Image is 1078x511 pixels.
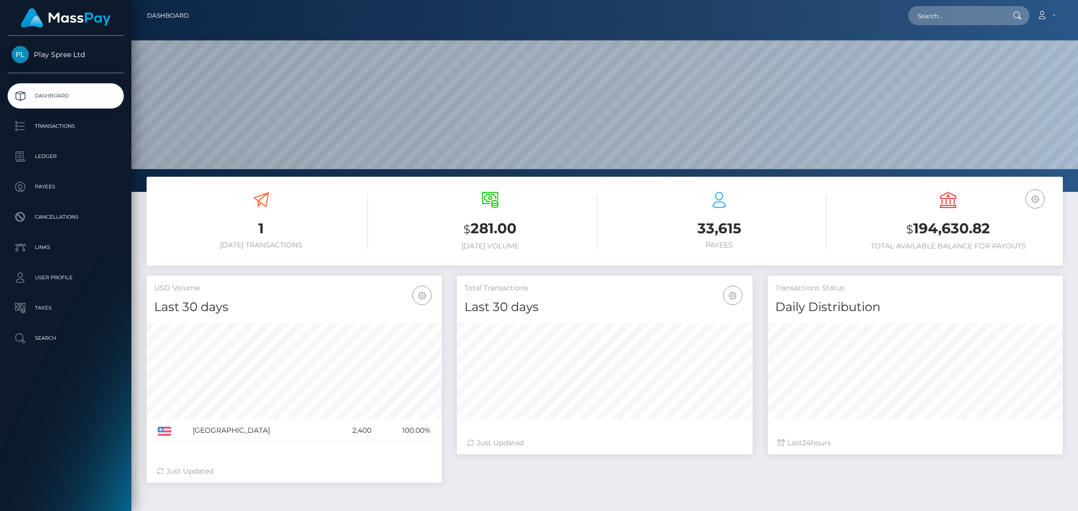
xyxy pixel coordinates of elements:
h4: Daily Distribution [775,298,1055,316]
span: Play Spree Ltd [8,50,124,59]
h5: Transactions Status [775,283,1055,293]
td: [GEOGRAPHIC_DATA] [189,419,331,442]
p: Taxes [12,300,120,316]
h3: 33,615 [613,219,826,238]
span: 24 [802,438,811,447]
div: Last hours [778,438,1053,448]
a: Search [8,326,124,351]
a: Cancellations [8,205,124,230]
div: Just Updated [467,438,742,448]
a: Dashboard [147,5,189,26]
h5: Total Transactions [464,283,744,293]
p: Links [12,240,120,255]
a: User Profile [8,265,124,290]
h4: Last 30 days [464,298,744,316]
img: Play Spree Ltd [12,46,29,63]
img: MassPay Logo [21,8,111,28]
small: $ [906,222,913,236]
input: Search... [908,6,1003,25]
div: Just Updated [157,466,432,477]
img: US.png [158,427,171,436]
p: Search [12,331,120,346]
h6: Payees [613,241,826,249]
td: 100.00% [375,419,435,442]
td: 2,400 [331,419,374,442]
a: Taxes [8,295,124,321]
a: Payees [8,174,124,199]
a: Transactions [8,114,124,139]
h6: [DATE] Volume [383,242,597,250]
h5: USD Volume [154,283,434,293]
p: Payees [12,179,120,194]
h4: Last 30 days [154,298,434,316]
small: $ [463,222,471,236]
h3: 281.00 [383,219,597,239]
p: User Profile [12,270,120,285]
p: Transactions [12,119,120,134]
h6: [DATE] Transactions [154,241,368,249]
a: Links [8,235,124,260]
p: Ledger [12,149,120,164]
h6: Total Available Balance for Payouts [841,242,1055,250]
p: Cancellations [12,210,120,225]
h3: 194,630.82 [841,219,1055,239]
h3: 1 [154,219,368,238]
a: Dashboard [8,83,124,109]
p: Dashboard [12,88,120,104]
a: Ledger [8,144,124,169]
